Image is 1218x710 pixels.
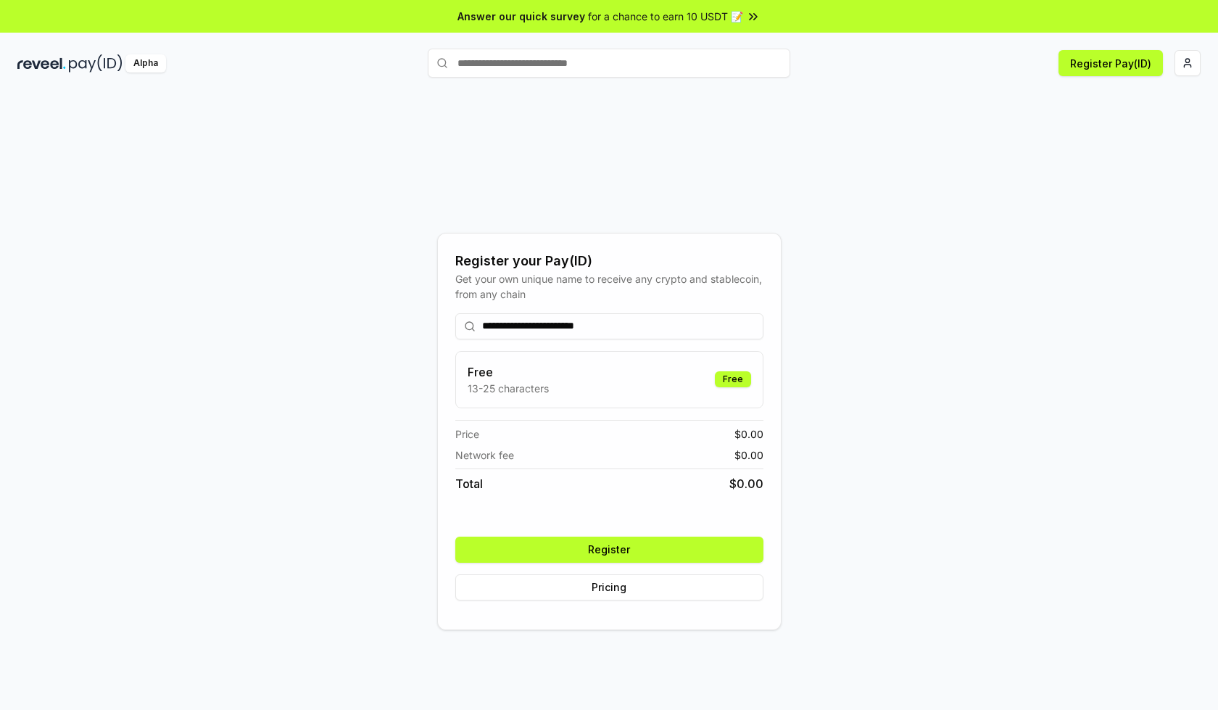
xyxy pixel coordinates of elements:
p: 13-25 characters [468,381,549,396]
div: Get your own unique name to receive any crypto and stablecoin, from any chain [455,271,763,302]
button: Pricing [455,574,763,600]
span: $ 0.00 [734,426,763,442]
div: Alpha [125,54,166,73]
span: $ 0.00 [734,447,763,463]
button: Register Pay(ID) [1058,50,1163,76]
span: $ 0.00 [729,475,763,492]
span: for a chance to earn 10 USDT 📝 [588,9,743,24]
h3: Free [468,363,549,381]
div: Register your Pay(ID) [455,251,763,271]
img: reveel_dark [17,54,66,73]
span: Answer our quick survey [457,9,585,24]
span: Network fee [455,447,514,463]
div: Free [715,371,751,387]
img: pay_id [69,54,123,73]
span: Price [455,426,479,442]
span: Total [455,475,483,492]
button: Register [455,537,763,563]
